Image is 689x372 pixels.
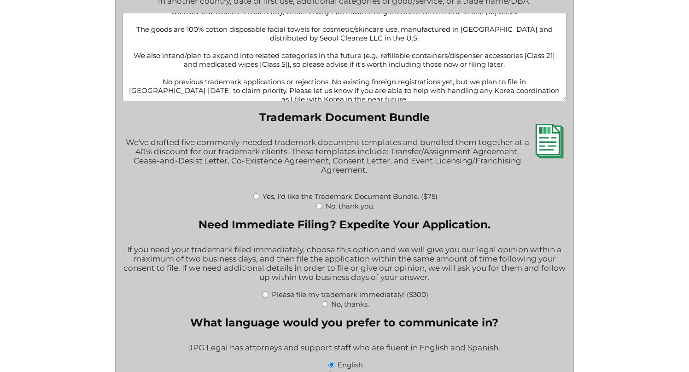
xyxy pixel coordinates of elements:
legend: Trademark Document Bundle [259,110,430,124]
legend: Need Immediate Filing? Expedite Your Application. [199,218,490,231]
legend: What language would you prefer to communicate in? [190,316,498,329]
label: Yes, I'd like the Trademark Document Bundle. ($75) [263,192,438,201]
label: No, thank you. [326,202,374,210]
label: English [338,360,363,369]
img: Trademark Document Bundle [532,124,566,158]
label: No, thanks. [331,300,369,308]
div: JPG Legal has attorneys and support staff who are fluent in English and Spanish. [123,337,566,360]
div: If you need your trademark filed immediately, choose this option and we will give you our legal o... [123,239,566,289]
label: Please file my trademark immediately! ($300) [272,290,428,299]
div: We've drafted five commonly-needed trademark document templates and bundled them together at a 40... [123,132,566,191]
